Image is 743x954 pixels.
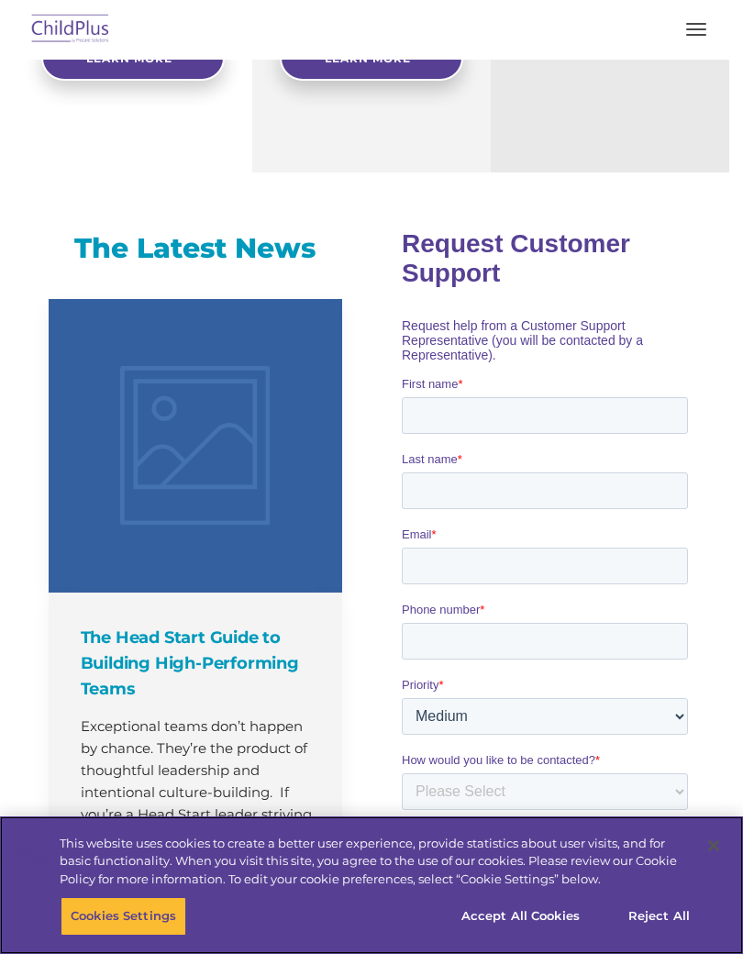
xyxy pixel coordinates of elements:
button: Close [693,826,734,866]
h4: The Head Start Guide to Building High-Performing Teams [81,625,315,702]
button: Reject All [602,897,716,936]
img: ChildPlus by Procare Solutions [28,8,114,51]
p: Exceptional teams don’t happen by chance. They’re the product of thoughtful leadership and intent... [81,715,315,848]
button: Cookies Settings [61,897,186,936]
div: This website uses cookies to create a better user experience, provide statistics about user visit... [60,835,692,889]
button: Accept All Cookies [451,897,590,936]
h3: The Latest News [49,230,342,267]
